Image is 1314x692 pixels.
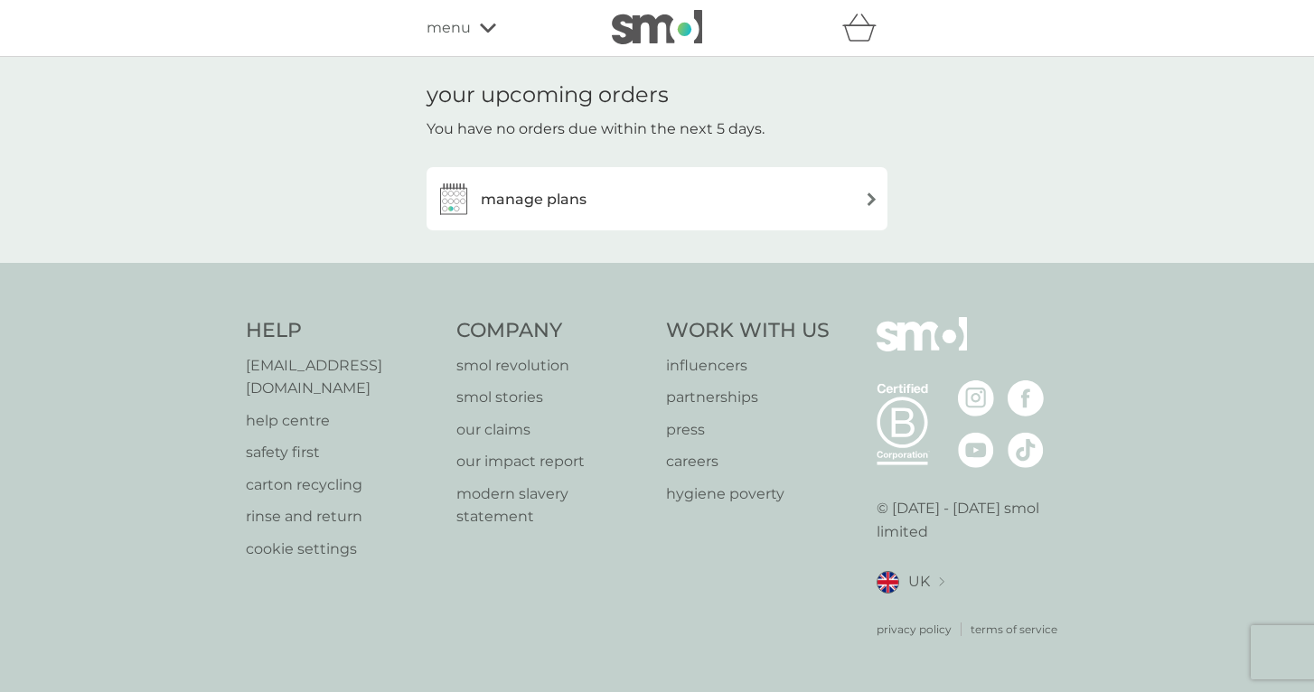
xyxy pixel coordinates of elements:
[666,482,830,506] a: hygiene poverty
[456,317,649,345] h4: Company
[865,192,878,206] img: arrow right
[666,386,830,409] a: partnerships
[456,418,649,442] a: our claims
[481,188,587,211] h3: manage plans
[456,450,649,473] a: our impact report
[456,386,649,409] a: smol stories
[666,317,830,345] h4: Work With Us
[877,571,899,594] img: UK flag
[666,418,830,442] a: press
[666,354,830,378] a: influencers
[246,354,438,400] a: [EMAIL_ADDRESS][DOMAIN_NAME]
[1008,380,1044,416] img: visit the smol Facebook page
[877,621,952,638] a: privacy policy
[427,117,765,141] p: You have no orders due within the next 5 days.
[456,482,649,528] a: modern slavery statement
[246,409,438,433] a: help centre
[246,505,438,528] a: rinse and return
[842,10,887,46] div: basket
[1008,432,1044,468] img: visit the smol Tiktok page
[666,450,830,473] a: careers
[971,621,1057,638] a: terms of service
[958,380,994,416] img: visit the smol Instagram page
[958,432,994,468] img: visit the smol Youtube page
[246,441,438,464] a: safety first
[246,473,438,497] a: carton recycling
[427,82,669,108] h1: your upcoming orders
[246,538,438,561] a: cookie settings
[246,317,438,345] h4: Help
[908,570,930,594] span: UK
[877,317,967,379] img: smol
[427,16,471,40] span: menu
[456,354,649,378] a: smol revolution
[939,577,944,587] img: select a new location
[612,10,702,44] img: smol
[877,497,1069,543] p: © [DATE] - [DATE] smol limited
